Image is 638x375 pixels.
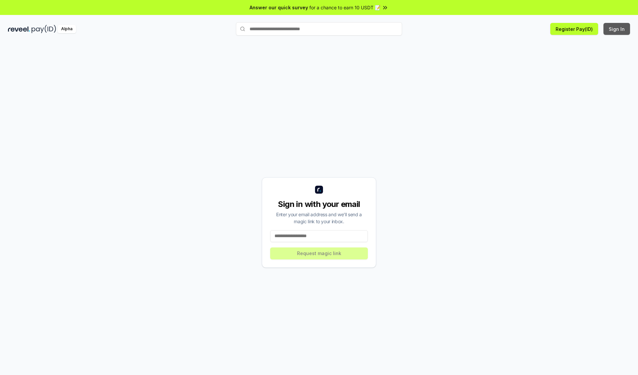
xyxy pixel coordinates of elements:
[309,4,380,11] span: for a chance to earn 10 USDT 📝
[32,25,56,33] img: pay_id
[270,199,368,210] div: Sign in with your email
[315,186,323,194] img: logo_small
[550,23,598,35] button: Register Pay(ID)
[270,211,368,225] div: Enter your email address and we’ll send a magic link to your inbox.
[250,4,308,11] span: Answer our quick survey
[57,25,76,33] div: Alpha
[8,25,30,33] img: reveel_dark
[603,23,630,35] button: Sign In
